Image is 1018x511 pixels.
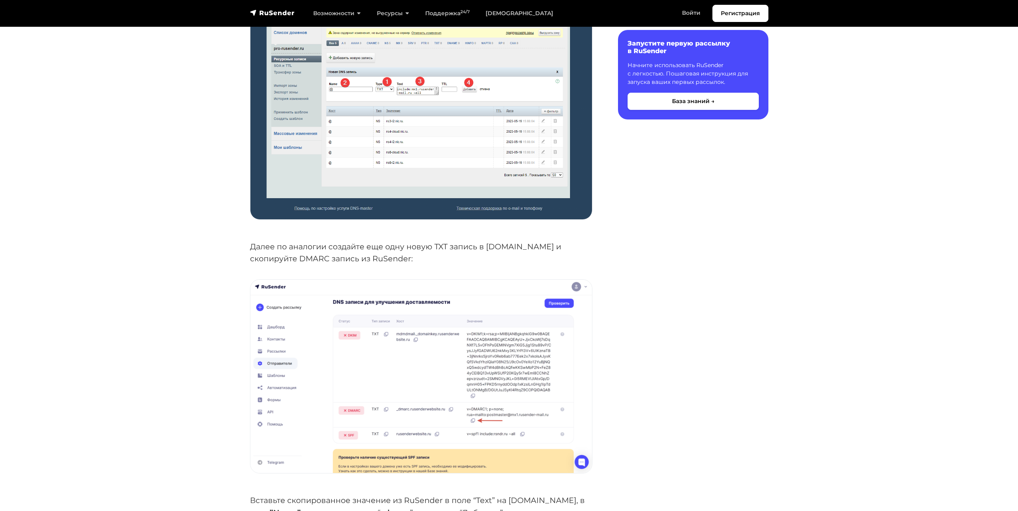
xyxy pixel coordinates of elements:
[478,5,561,22] a: [DEMOGRAPHIC_DATA]
[305,5,369,22] a: Возможности
[618,30,768,119] a: Запустите первую рассылку в RuSender Начните использовать RuSender с легкостью. Пошаговая инструк...
[460,9,470,14] sup: 24/7
[628,61,759,86] p: Начните использовать RuSender с легкостью. Пошаговая инструкция для запуска ваших первых рассылок.
[369,5,417,22] a: Ресурсы
[250,9,295,17] img: RuSender
[628,93,759,110] button: База знаний →
[250,280,592,473] img: Подтверждение домена
[417,5,478,22] a: Поддержка24/7
[712,5,768,22] a: Регистрация
[250,241,592,265] p: Далее по аналогии создайте еще одну новую TXT запись в [DOMAIN_NAME] и скопируйте DMARC запись из...
[628,40,759,55] h6: Запустите первую рассылку в RuSender
[674,5,708,21] a: Войти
